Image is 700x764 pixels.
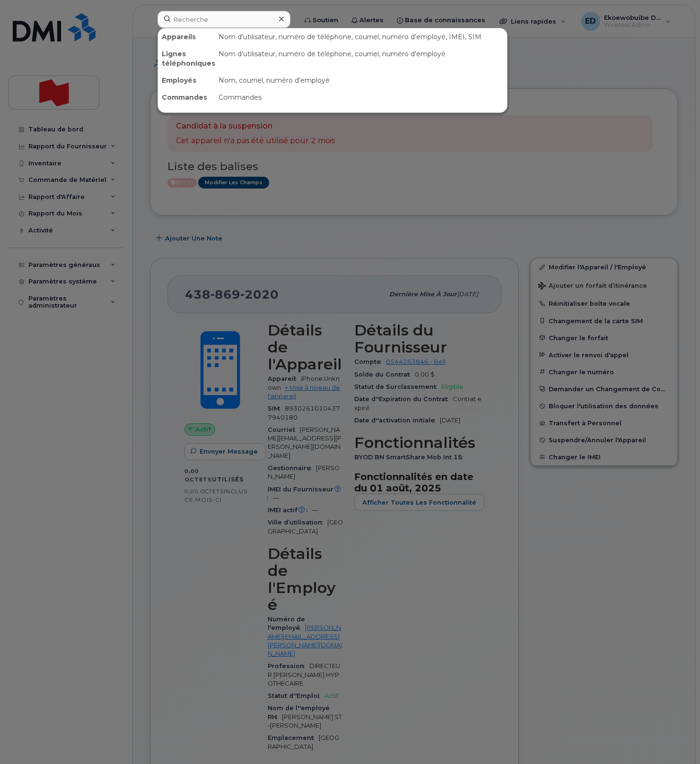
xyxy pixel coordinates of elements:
[215,72,507,89] div: Nom, courriel, numéro d'employé
[215,28,507,45] div: Nom d'utilisateur, numéro de téléphone, courriel, numéro d'employé, IMEI, SIM
[158,45,215,72] div: Lignes téléphoniques
[158,72,215,89] div: Employés
[158,28,215,45] div: Appareils
[215,45,507,72] div: Nom d'utilisateur, numéro de téléphone, courriel, numéro d'employé
[158,89,215,106] div: Commandes
[215,89,507,106] div: Commandes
